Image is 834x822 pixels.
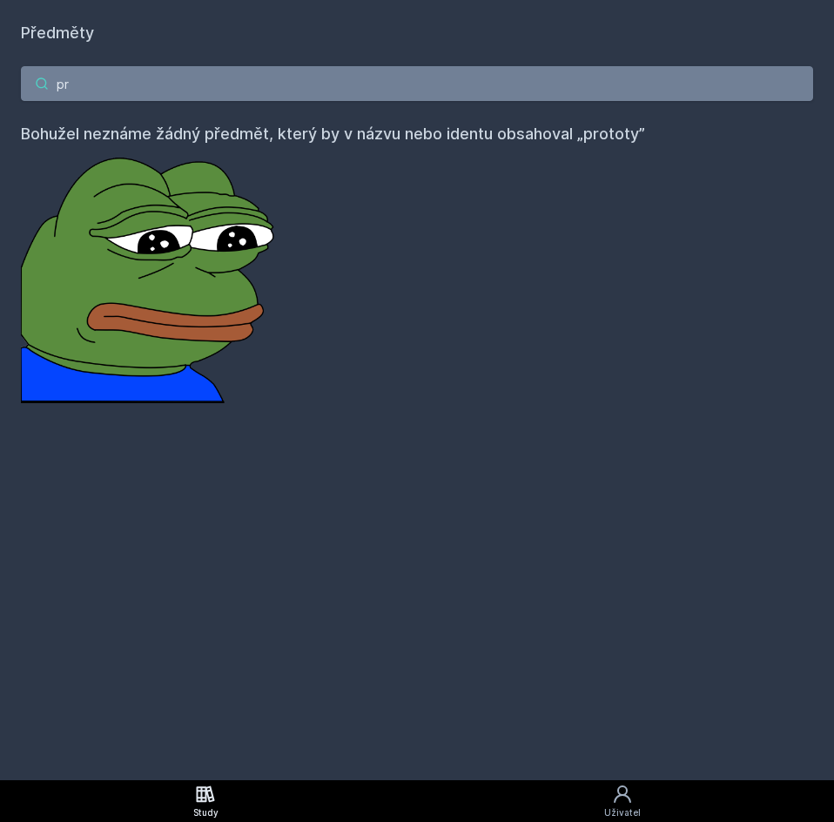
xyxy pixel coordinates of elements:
[604,806,641,819] div: Uživatel
[21,146,282,403] img: error_picture.png
[21,66,813,101] input: Název nebo ident předmětu…
[193,806,219,819] div: Study
[21,21,813,45] h1: Předměty
[21,122,813,146] h4: Bohužel neznáme žádný předmět, který by v názvu nebo identu obsahoval „prototy”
